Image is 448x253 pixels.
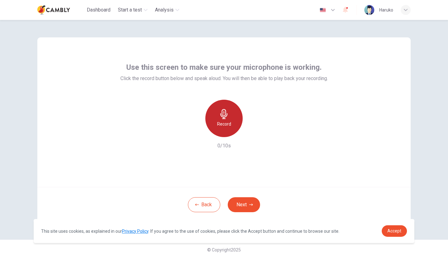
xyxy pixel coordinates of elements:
button: Dashboard [84,4,113,16]
button: Record [205,100,243,137]
span: Click the record button below and speak aloud. You will then be able to play back your recording. [120,75,328,82]
a: dismiss cookie message [382,225,407,237]
img: Profile picture [364,5,374,15]
img: Cambly logo [37,4,70,16]
h6: Record [217,120,231,128]
span: © Copyright 2025 [207,247,241,252]
button: Start a test [115,4,150,16]
span: Start a test [118,6,142,14]
span: This site uses cookies, as explained in our . If you agree to the use of cookies, please click th... [41,229,339,234]
a: Cambly logo [37,4,84,16]
div: cookieconsent [34,219,414,243]
button: Next [228,197,260,212]
span: Accept [387,228,401,233]
button: Analysis [152,4,182,16]
img: en [319,8,327,12]
span: Dashboard [87,6,110,14]
button: Back [188,197,220,212]
span: Analysis [155,6,174,14]
span: Use this screen to make sure your microphone is working. [126,62,322,72]
h6: 0/10s [217,142,231,150]
div: Haruko [379,6,393,14]
a: Privacy Policy [122,229,148,234]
